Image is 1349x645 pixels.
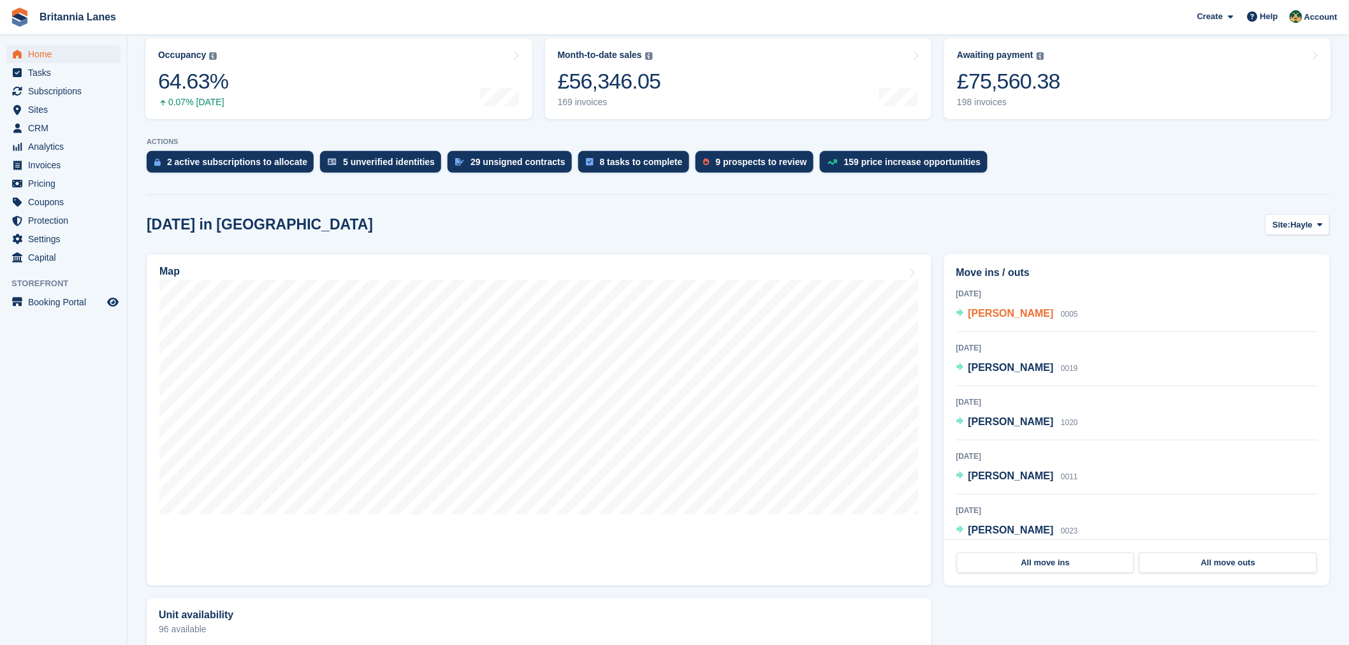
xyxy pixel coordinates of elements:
[600,157,683,167] div: 8 tasks to complete
[558,50,642,61] div: Month-to-date sales
[1061,364,1078,373] span: 0019
[11,277,127,290] span: Storefront
[558,68,661,94] div: £56,346.05
[147,151,320,179] a: 2 active subscriptions to allocate
[158,68,228,94] div: 64.63%
[957,50,1033,61] div: Awaiting payment
[28,156,105,174] span: Invoices
[320,151,448,179] a: 5 unverified identities
[28,293,105,311] span: Booking Portal
[28,64,105,82] span: Tasks
[28,193,105,211] span: Coupons
[1291,219,1313,231] span: Hayle
[6,119,120,137] a: menu
[578,151,696,179] a: 8 tasks to complete
[154,158,161,166] img: active_subscription_to_allocate_icon-d502201f5373d7db506a760aba3b589e785aa758c864c3986d89f69b8ff3...
[28,45,105,63] span: Home
[545,38,932,119] a: Month-to-date sales £56,346.05 169 invoices
[28,230,105,248] span: Settings
[158,50,206,61] div: Occupancy
[957,68,1060,94] div: £75,560.38
[957,97,1060,108] div: 198 invoices
[1260,10,1278,23] span: Help
[10,8,29,27] img: stora-icon-8386f47178a22dfd0bd8f6a31ec36ba5ce8667c1dd55bd0f319d3a0aa187defe.svg
[956,414,1078,431] a: [PERSON_NAME] 1020
[828,159,838,165] img: price_increase_opportunities-93ffe204e8149a01c8c9dc8f82e8f89637d9d84a8eef4429ea346261dce0b2c0.svg
[209,52,217,60] img: icon-info-grey-7440780725fd019a000dd9b08b2336e03edf1995a4989e88bcd33f0948082b44.svg
[28,82,105,100] span: Subscriptions
[147,254,931,586] a: Map
[968,470,1054,481] span: [PERSON_NAME]
[956,451,1318,462] div: [DATE]
[6,156,120,174] a: menu
[957,553,1135,573] a: All move ins
[147,138,1330,146] p: ACTIONS
[159,266,180,277] h2: Map
[6,64,120,82] a: menu
[6,138,120,156] a: menu
[105,294,120,310] a: Preview store
[956,523,1078,539] a: [PERSON_NAME] 0023
[145,38,532,119] a: Occupancy 64.63% 0.07% [DATE]
[28,212,105,229] span: Protection
[1061,418,1078,427] span: 1020
[34,6,121,27] a: Britannia Lanes
[586,158,594,166] img: task-75834270c22a3079a89374b754ae025e5fb1db73e45f91037f5363f120a921f8.svg
[703,158,710,166] img: prospect-51fa495bee0391a8d652442698ab0144808aea92771e9ea1ae160a38d050c398.svg
[6,230,120,248] a: menu
[558,97,661,108] div: 169 invoices
[956,265,1318,280] h2: Move ins / outs
[956,288,1318,300] div: [DATE]
[1061,310,1078,319] span: 0005
[147,216,373,233] h2: [DATE] in [GEOGRAPHIC_DATA]
[167,157,307,167] div: 2 active subscriptions to allocate
[158,97,228,108] div: 0.07% [DATE]
[28,101,105,119] span: Sites
[944,38,1331,119] a: Awaiting payment £75,560.38 198 invoices
[448,151,578,179] a: 29 unsigned contracts
[6,193,120,211] a: menu
[645,52,653,60] img: icon-info-grey-7440780725fd019a000dd9b08b2336e03edf1995a4989e88bcd33f0948082b44.svg
[1272,219,1290,231] span: Site:
[968,416,1054,427] span: [PERSON_NAME]
[956,468,1078,485] a: [PERSON_NAME] 0011
[696,151,820,179] a: 9 prospects to review
[6,101,120,119] a: menu
[716,157,807,167] div: 9 prospects to review
[28,175,105,192] span: Pricing
[6,45,120,63] a: menu
[956,505,1318,516] div: [DATE]
[6,212,120,229] a: menu
[1290,10,1302,23] img: Nathan Kellow
[1037,52,1044,60] img: icon-info-grey-7440780725fd019a000dd9b08b2336e03edf1995a4989e88bcd33f0948082b44.svg
[328,158,337,166] img: verify_identity-adf6edd0f0f0b5bbfe63781bf79b02c33cf7c696d77639b501bdc392416b5a36.svg
[1304,11,1338,24] span: Account
[6,293,120,311] a: menu
[968,308,1054,319] span: [PERSON_NAME]
[28,249,105,266] span: Capital
[6,249,120,266] a: menu
[343,157,435,167] div: 5 unverified identities
[1061,526,1078,535] span: 0023
[159,609,233,621] h2: Unit availability
[1265,214,1330,235] button: Site: Hayle
[28,119,105,137] span: CRM
[6,82,120,100] a: menu
[968,525,1054,535] span: [PERSON_NAME]
[956,342,1318,354] div: [DATE]
[1061,472,1078,481] span: 0011
[956,360,1078,377] a: [PERSON_NAME] 0019
[159,625,919,634] p: 96 available
[1197,10,1223,23] span: Create
[1139,553,1317,573] a: All move outs
[470,157,565,167] div: 29 unsigned contracts
[6,175,120,192] a: menu
[455,158,464,166] img: contract_signature_icon-13c848040528278c33f63329250d36e43548de30e8caae1d1a13099fd9432cc5.svg
[28,138,105,156] span: Analytics
[956,306,1078,322] a: [PERSON_NAME] 0005
[968,362,1054,373] span: [PERSON_NAME]
[820,151,994,179] a: 159 price increase opportunities
[956,396,1318,408] div: [DATE]
[844,157,981,167] div: 159 price increase opportunities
